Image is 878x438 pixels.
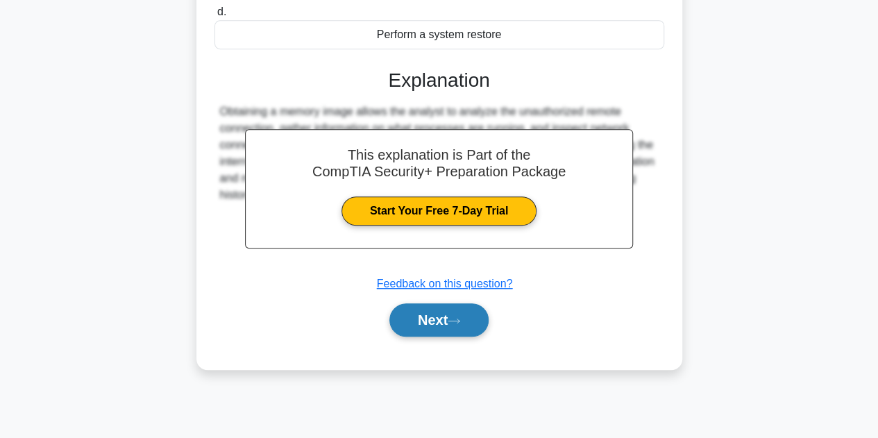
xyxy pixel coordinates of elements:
[214,20,664,49] div: Perform a system restore
[389,303,489,337] button: Next
[220,103,659,203] div: Obtaining a memory image allows the analyst to analyze the unauthorized remote connection, gather...
[223,69,656,92] h3: Explanation
[377,278,513,289] a: Feedback on this question?
[217,6,226,17] span: d.
[341,196,537,226] a: Start Your Free 7-Day Trial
